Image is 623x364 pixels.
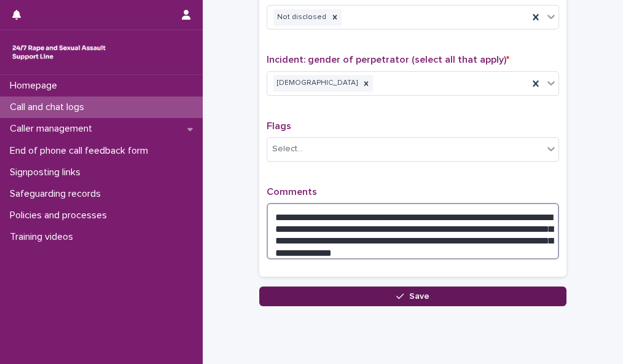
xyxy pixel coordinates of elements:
[272,143,303,156] div: Select...
[10,40,108,65] img: rhQMoQhaT3yELyF149Cw
[5,80,67,92] p: Homepage
[5,123,102,135] p: Caller management
[267,187,317,197] span: Comments
[273,9,328,26] div: Not disclosed
[5,210,117,221] p: Policies and processes
[5,231,83,243] p: Training videos
[259,287,566,306] button: Save
[273,75,359,92] div: [DEMOGRAPHIC_DATA]
[267,121,291,131] span: Flags
[5,188,111,200] p: Safeguarding records
[5,101,94,113] p: Call and chat logs
[5,167,90,178] p: Signposting links
[267,55,509,65] span: Incident: gender of perpetrator (select all that apply)
[5,145,158,157] p: End of phone call feedback form
[409,292,429,301] span: Save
